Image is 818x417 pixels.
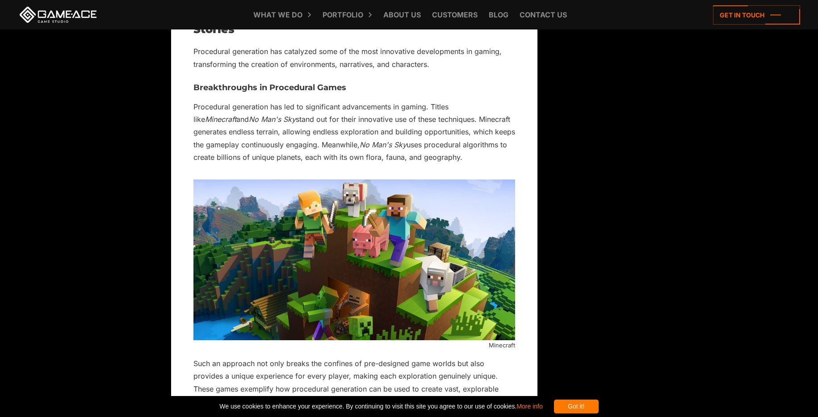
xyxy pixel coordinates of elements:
span: We use cookies to enhance your experience. By continuing to visit this site you agree to our use ... [219,400,542,413]
p: Procedural generation has catalyzed some of the most innovative developments in gaming, transform... [193,45,515,71]
img: Procedural generation in Minecraft game [193,179,515,340]
em: Minecraft [205,115,236,124]
a: Get in touch [713,5,800,25]
h3: Breakthroughs in Procedural Games [193,83,515,92]
p: Procedural generation has led to significant advancements in gaming. Titles like and stand out fo... [193,100,515,164]
h2: Procedural Generation in Games and Notable Success Stories [193,12,515,36]
p: Minecraft [193,340,515,350]
div: Got it! [554,400,599,413]
em: No Man's Sky [249,115,296,124]
em: No Man's Sky [360,140,407,149]
a: More info [516,403,542,410]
